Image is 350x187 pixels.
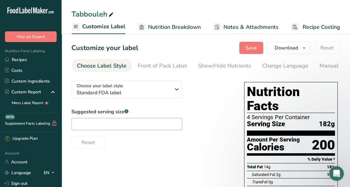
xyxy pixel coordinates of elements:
div: 4 Servings Per Container [247,114,335,120]
span: 2g [276,172,280,177]
div: Change Language [262,62,308,70]
div: Front of Pack Label [138,62,187,70]
span: Saturated Fat [252,172,275,177]
span: Save [246,44,257,52]
button: Save [239,42,263,54]
span: Download [275,44,298,52]
span: Reset [320,44,334,52]
label: Suggested serving size [71,108,182,115]
div: Custom Report [5,89,41,95]
div: EN [44,169,57,176]
span: 0g [268,180,273,184]
span: 10% [327,172,335,177]
div: Choose Label Style [77,62,127,70]
span: Recipe Costing [303,23,340,31]
span: 14g [264,165,270,169]
i: Trans [252,180,262,184]
div: Tabbouleh [71,9,115,20]
section: % Daily Value * [247,156,335,163]
a: Notes & Attachments [213,20,279,34]
div: Upgrade Plan [5,136,38,142]
button: Download [267,42,310,54]
span: Serving Size [247,120,285,128]
a: Recipe Costing [291,20,340,34]
div: Calories [247,143,300,152]
a: Nutrition Breakdown [138,20,201,34]
div: Amount Per Serving [247,137,300,143]
span: Total Fat [247,165,263,169]
span: 182g [319,120,335,128]
h1: Nutrition Facts [247,85,335,113]
button: Hire an Expert [5,31,57,42]
span: Nutrition Breakdown [148,23,201,31]
span: Notes & Attachments [223,23,279,31]
h1: Customize your label [71,43,138,53]
div: 200 [312,137,335,153]
button: Choose your label style Standard FDA label [71,81,182,98]
span: 18% [327,165,335,169]
span: Reset [82,139,95,146]
div: Show/Hide Nutrients [198,62,251,70]
a: Customize Label [72,20,125,34]
a: Language [5,167,31,178]
iframe: Intercom live chat [329,166,344,181]
button: Reset [314,42,340,54]
span: Fat [252,180,268,184]
div: BETA [5,115,15,119]
button: Reset [71,136,105,149]
span: Choose your label style [77,83,123,89]
span: Customize Label [82,22,125,31]
span: Standard FDA label [77,89,171,96]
